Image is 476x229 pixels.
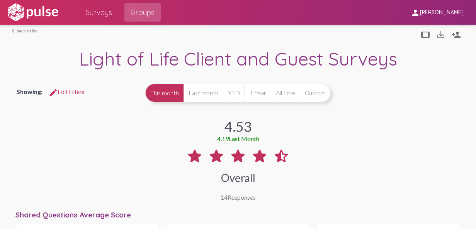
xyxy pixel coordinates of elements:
[6,3,59,22] img: white-logo.svg
[436,30,445,39] mat-icon: Download
[12,29,17,33] mat-icon: arrow_back_ios
[411,8,420,17] mat-icon: person
[12,47,464,72] div: Light of Life Client and Guest Surveys
[452,30,461,39] mat-icon: Person
[17,88,42,95] span: Showing:
[420,9,464,16] span: [PERSON_NAME]
[131,5,155,19] span: Groups
[15,210,464,219] div: Shared Questions Average Score
[86,5,112,19] span: Surveys
[12,28,38,34] a: back to list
